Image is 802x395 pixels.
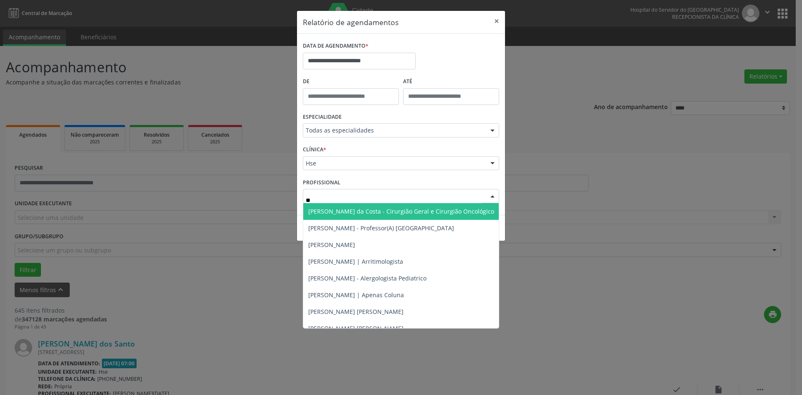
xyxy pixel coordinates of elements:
[308,224,454,232] span: [PERSON_NAME] - Professor(A) [GEOGRAPHIC_DATA]
[308,241,355,249] span: [PERSON_NAME]
[308,291,404,299] span: [PERSON_NAME] | Apenas Coluna
[306,159,482,168] span: Hse
[306,126,482,135] span: Todas as especialidades
[303,75,399,88] label: De
[303,17,398,28] h5: Relatório de agendamentos
[303,111,342,124] label: ESPECIALIDADE
[403,75,499,88] label: ATÉ
[308,207,494,215] span: [PERSON_NAME] da Costa - Cirurgião Geral e Cirurgião Oncológico
[488,11,505,31] button: Close
[308,274,426,282] span: [PERSON_NAME] - Alergologista Pediatrico
[308,324,404,332] span: [PERSON_NAME] [PERSON_NAME]
[308,308,404,316] span: [PERSON_NAME] [PERSON_NAME]
[303,176,340,189] label: PROFISSIONAL
[303,40,368,53] label: DATA DE AGENDAMENTO
[303,143,326,156] label: CLÍNICA
[308,257,403,265] span: [PERSON_NAME] | Arritimologista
